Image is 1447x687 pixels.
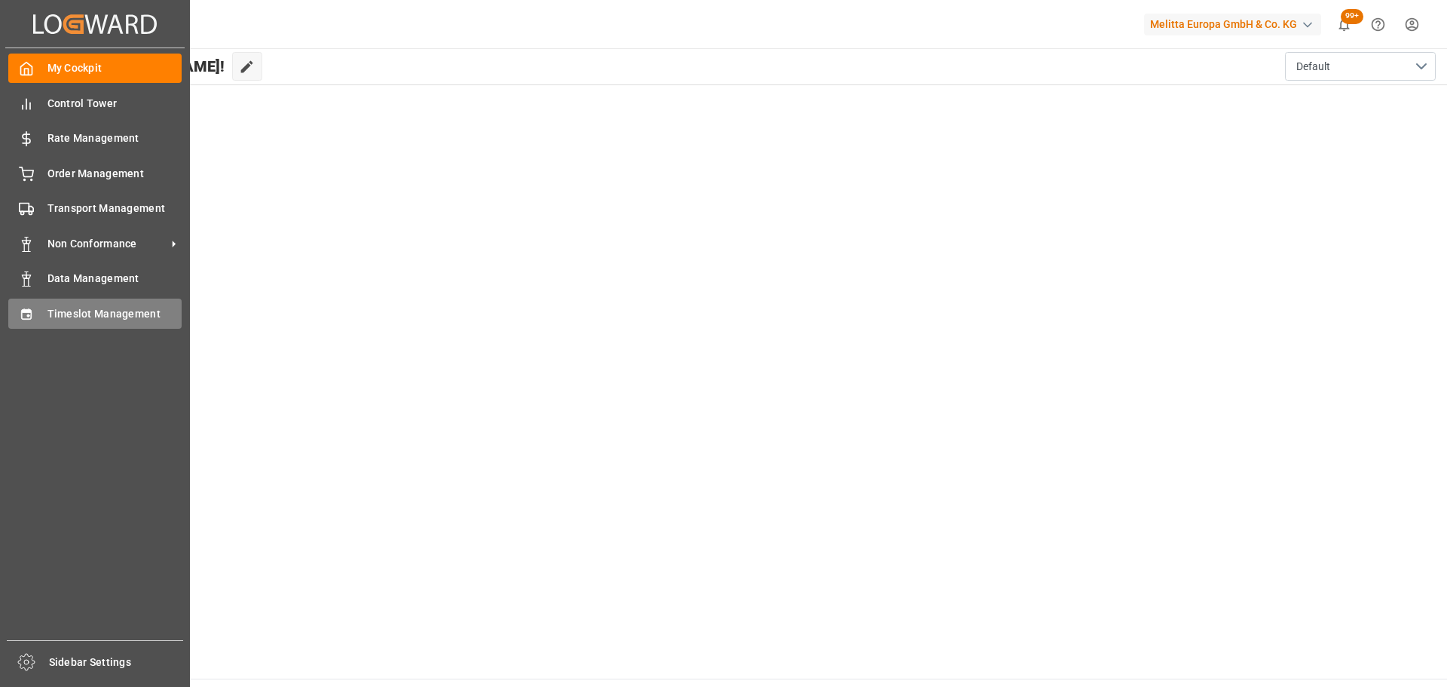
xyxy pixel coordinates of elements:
button: open menu [1285,52,1436,81]
span: My Cockpit [47,60,182,76]
span: Timeslot Management [47,306,182,322]
span: 99+ [1341,9,1363,24]
a: Data Management [8,264,182,293]
button: show 100 new notifications [1327,8,1361,41]
span: Order Management [47,166,182,182]
span: Hello [PERSON_NAME]! [63,52,225,81]
a: My Cockpit [8,54,182,83]
button: Melitta Europa GmbH & Co. KG [1144,10,1327,38]
span: Data Management [47,271,182,287]
a: Rate Management [8,124,182,153]
span: Sidebar Settings [49,655,184,670]
span: Control Tower [47,96,182,112]
a: Transport Management [8,194,182,223]
button: Help Center [1361,8,1395,41]
div: Melitta Europa GmbH & Co. KG [1144,14,1321,35]
a: Timeslot Management [8,299,182,328]
a: Control Tower [8,88,182,118]
a: Order Management [8,158,182,188]
span: Default [1296,59,1330,75]
span: Non Conformance [47,236,167,252]
span: Rate Management [47,130,182,146]
span: Transport Management [47,201,182,216]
